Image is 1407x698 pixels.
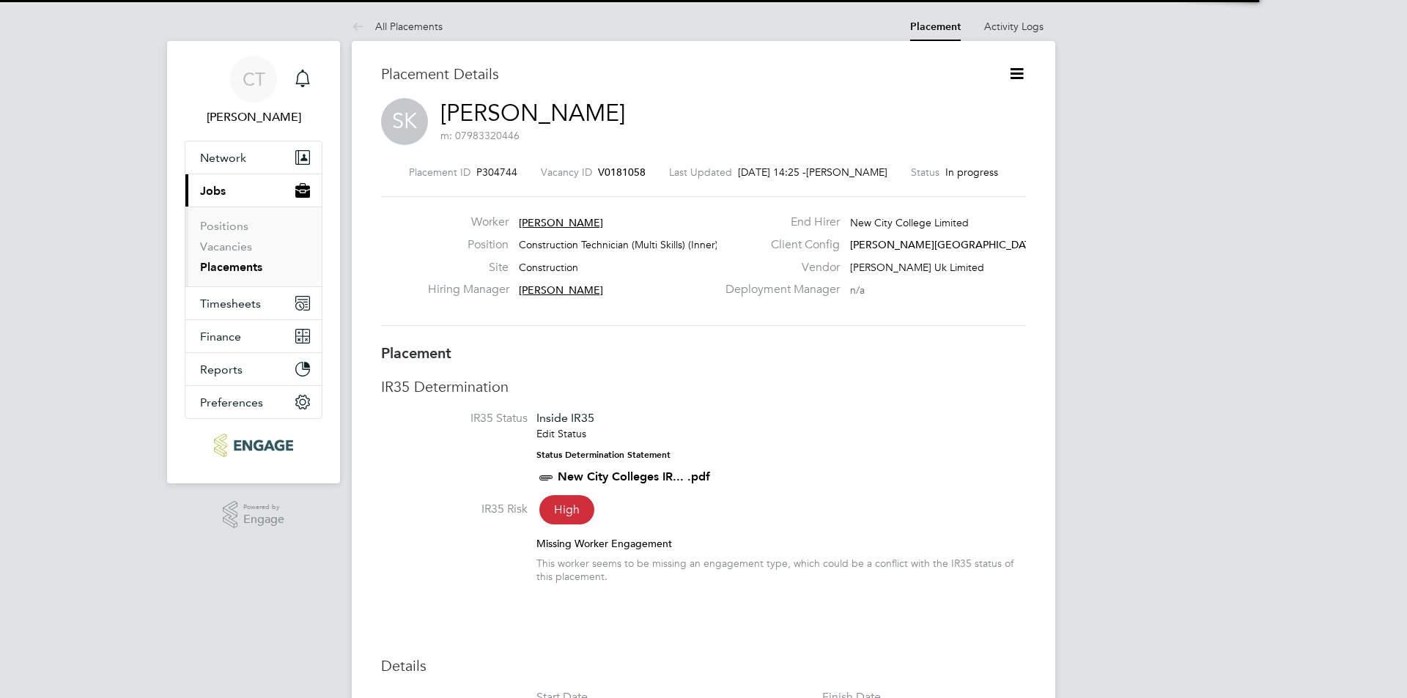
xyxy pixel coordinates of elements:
[200,219,248,233] a: Positions
[806,166,887,179] span: [PERSON_NAME]
[536,557,1026,583] div: This worker seems to be missing an engagement type, which could be a conflict with the IR35 statu...
[428,215,509,230] label: Worker
[214,434,292,457] img: ncclondon-logo-retina.png
[200,363,243,376] span: Reports
[352,20,443,33] a: All Placements
[536,411,594,425] span: Inside IR35
[381,411,528,426] label: IR35 Status
[243,513,284,526] span: Engage
[200,260,262,274] a: Placements
[717,237,840,253] label: Client Config
[381,502,528,517] label: IR35 Risk
[185,320,322,352] button: Finance
[185,207,322,286] div: Jobs
[519,216,603,229] span: [PERSON_NAME]
[850,238,1040,251] span: [PERSON_NAME][GEOGRAPHIC_DATA]
[910,21,961,33] a: Placement
[850,261,984,274] span: [PERSON_NAME] Uk Limited
[945,166,998,179] span: In progress
[185,434,322,457] a: Go to home page
[440,129,520,142] span: m: 07983320446
[717,260,840,275] label: Vendor
[850,216,969,229] span: New City College Limited
[738,166,806,179] span: [DATE] 14:25 -
[717,215,840,230] label: End Hirer
[428,237,509,253] label: Position
[200,330,241,344] span: Finance
[243,70,265,89] span: CT
[669,166,732,179] label: Last Updated
[200,297,261,311] span: Timesheets
[536,450,671,460] strong: Status Determination Statement
[185,287,322,319] button: Timesheets
[850,283,865,297] span: n/a
[476,166,517,179] span: P304744
[243,501,284,513] span: Powered by
[519,238,718,251] span: Construction Technician (Multi Skills) (Inner)
[223,501,285,529] a: Powered byEngage
[381,344,451,362] b: Placement
[381,377,1026,396] h3: IR35 Determination
[717,282,840,297] label: Deployment Manager
[185,56,322,126] a: CT[PERSON_NAME]
[598,166,646,179] span: V0181058
[428,282,509,297] label: Hiring Manager
[381,656,1026,675] h3: Details
[539,495,594,524] span: High
[519,283,603,297] span: [PERSON_NAME]
[200,184,226,198] span: Jobs
[167,41,340,483] nav: Main navigation
[519,261,578,274] span: Construction
[536,537,1026,550] div: Missing Worker Engagement
[200,396,263,409] span: Preferences
[541,166,592,179] label: Vacancy ID
[200,240,252,253] a: Vacancies
[428,260,509,275] label: Site
[185,108,322,126] span: Christopher Taylor
[558,469,710,483] a: New City Colleges IR... .pdf
[440,99,625,127] a: [PERSON_NAME]
[200,151,246,165] span: Network
[185,141,322,174] button: Network
[911,166,939,179] label: Status
[984,20,1044,33] a: Activity Logs
[185,174,322,207] button: Jobs
[185,353,322,385] button: Reports
[409,166,470,179] label: Placement ID
[536,427,586,440] a: Edit Status
[381,64,986,83] h3: Placement Details
[381,98,428,145] span: SK
[185,386,322,418] button: Preferences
